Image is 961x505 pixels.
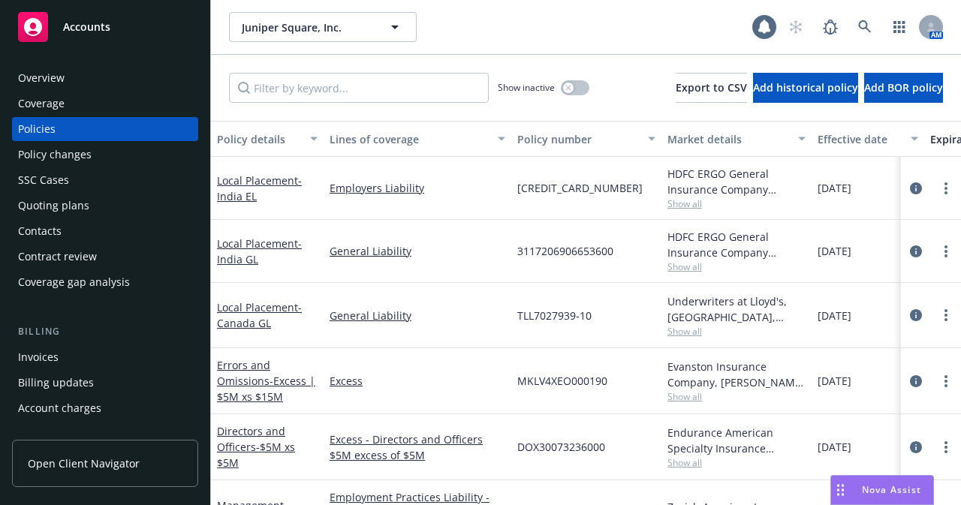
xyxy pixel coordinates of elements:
[753,73,858,103] button: Add historical policy
[217,236,302,266] a: Local Placement
[818,308,851,323] span: [DATE]
[28,455,140,471] span: Open Client Navigator
[781,12,811,42] a: Start snowing
[12,371,198,395] a: Billing updates
[517,131,639,147] div: Policy number
[667,229,806,260] div: HDFC ERGO General Insurance Company Limited, HDFC ERGO General Insurance Company Limited, Prudent...
[324,121,511,157] button: Lines of coverage
[850,12,880,42] a: Search
[498,81,555,94] span: Show inactive
[862,483,921,496] span: Nova Assist
[517,243,613,259] span: 3117206906653600
[18,270,130,294] div: Coverage gap analysis
[517,308,592,323] span: TLL7027939-10
[667,197,806,210] span: Show all
[884,12,914,42] a: Switch app
[12,270,198,294] a: Coverage gap analysis
[907,306,925,324] a: circleInformation
[217,424,295,470] a: Directors and Officers
[18,371,94,395] div: Billing updates
[818,243,851,259] span: [DATE]
[12,92,198,116] a: Coverage
[12,345,198,369] a: Invoices
[676,73,747,103] button: Export to CSV
[12,117,198,141] a: Policies
[217,131,301,147] div: Policy details
[907,242,925,260] a: circleInformation
[18,245,97,269] div: Contract review
[217,300,302,330] a: Local Placement
[18,92,65,116] div: Coverage
[229,73,489,103] input: Filter by keyword...
[753,80,858,95] span: Add historical policy
[12,396,198,420] a: Account charges
[667,131,789,147] div: Market details
[667,425,806,456] div: Endurance American Specialty Insurance Company, Sompo International, CRC Group
[12,324,198,339] div: Billing
[937,438,955,456] a: more
[12,66,198,90] a: Overview
[330,243,505,259] a: General Liability
[517,439,605,455] span: DOX30073236000
[511,121,661,157] button: Policy number
[517,180,643,196] span: [CREDIT_CARD_NUMBER]
[18,422,106,446] div: Installment plans
[667,390,806,403] span: Show all
[217,440,295,470] span: - $5M xs $5M
[12,194,198,218] a: Quoting plans
[217,173,302,203] a: Local Placement
[242,20,372,35] span: Juniper Square, Inc.
[217,236,302,266] span: - India GL
[330,431,505,463] a: Excess - Directors and Officers $5M excess of $5M
[937,372,955,390] a: more
[229,12,417,42] button: Juniper Square, Inc.
[818,131,902,147] div: Effective date
[18,117,56,141] div: Policies
[517,373,607,389] span: MKLV4XEO000190
[18,345,59,369] div: Invoices
[330,308,505,323] a: General Liability
[818,180,851,196] span: [DATE]
[12,143,198,167] a: Policy changes
[937,179,955,197] a: more
[330,180,505,196] a: Employers Liability
[937,242,955,260] a: more
[864,73,943,103] button: Add BOR policy
[831,476,850,504] div: Drag to move
[217,358,315,404] a: Errors and Omissions
[12,219,198,243] a: Contacts
[330,373,505,389] a: Excess
[18,396,101,420] div: Account charges
[667,456,806,469] span: Show all
[63,21,110,33] span: Accounts
[907,372,925,390] a: circleInformation
[217,173,302,203] span: - India EL
[667,293,806,325] div: Underwriters at Lloyd's, [GEOGRAPHIC_DATA], Lloyd's of [GEOGRAPHIC_DATA], Berkley Technology Unde...
[864,80,943,95] span: Add BOR policy
[18,168,69,192] div: SSC Cases
[12,168,198,192] a: SSC Cases
[211,121,324,157] button: Policy details
[18,66,65,90] div: Overview
[818,439,851,455] span: [DATE]
[12,6,198,48] a: Accounts
[330,131,489,147] div: Lines of coverage
[830,475,934,505] button: Nova Assist
[667,166,806,197] div: HDFC ERGO General Insurance Company Limited, HDFC ERGO General Insurance Company Limited, Prudent...
[818,373,851,389] span: [DATE]
[907,179,925,197] a: circleInformation
[18,143,92,167] div: Policy changes
[667,359,806,390] div: Evanston Insurance Company, [PERSON_NAME] Insurance
[667,260,806,273] span: Show all
[661,121,812,157] button: Market details
[12,245,198,269] a: Contract review
[667,325,806,338] span: Show all
[18,194,89,218] div: Quoting plans
[676,80,747,95] span: Export to CSV
[937,306,955,324] a: more
[12,422,198,446] a: Installment plans
[812,121,924,157] button: Effective date
[217,300,302,330] span: - Canada GL
[815,12,845,42] a: Report a Bug
[217,374,315,404] span: - Excess | $5M xs $15M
